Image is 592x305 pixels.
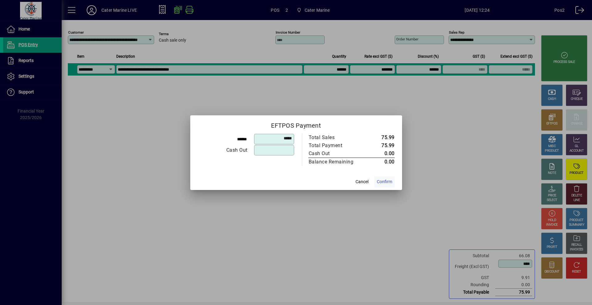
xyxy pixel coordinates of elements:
[308,134,367,142] td: Total Sales
[367,158,395,166] td: 0.00
[309,158,360,166] div: Balance Remaining
[309,150,360,157] div: Cash Out
[190,115,402,133] h2: EFTPOS Payment
[377,179,392,185] span: Confirm
[374,176,395,188] button: Confirm
[367,150,395,158] td: 0.00
[352,176,372,188] button: Cancel
[356,179,368,185] span: Cancel
[198,146,248,154] div: Cash Out
[367,142,395,150] td: 75.99
[367,134,395,142] td: 75.99
[308,142,367,150] td: Total Payment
